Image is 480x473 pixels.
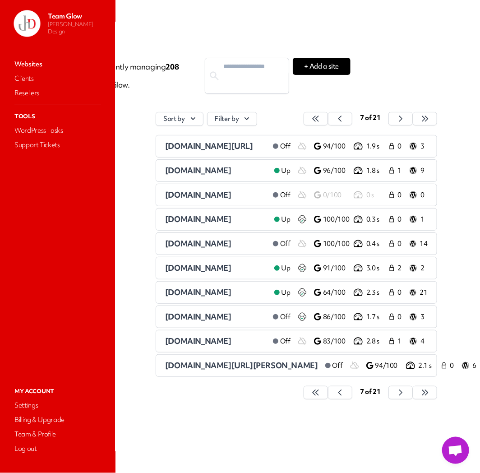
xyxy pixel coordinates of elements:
p: 83/100 [323,337,352,346]
a: 1 [388,165,406,176]
a: 96/100 1.8 s [314,165,388,176]
p: You are currently managing on Glow. [69,58,205,94]
a: Billing & Upgrade [13,413,103,426]
a: [DOMAIN_NAME] [165,287,267,298]
a: 100/100 0.4 s [314,238,388,249]
p: 4 [420,337,428,346]
a: Off [266,311,298,322]
span: [DOMAIN_NAME] [165,214,231,224]
p: 9 [420,166,428,176]
p: 2.1 s [419,361,440,371]
a: Team & Profile [13,428,103,441]
p: My Account [13,385,103,397]
p: 64/100 [323,288,352,297]
a: 0 [388,238,406,249]
a: Websites [13,58,103,70]
span: Off [280,142,291,151]
a: Settings [13,399,103,412]
a: Resellers [13,87,103,99]
a: 64/100 2.3 s [314,287,388,298]
p: 14 [420,239,428,249]
a: [DOMAIN_NAME] [165,214,267,225]
a: Clients [13,72,103,85]
span: [DOMAIN_NAME] [165,263,231,273]
a: Log out [13,442,103,455]
span: 2 [397,264,404,273]
a: [DOMAIN_NAME] [165,263,267,274]
span: 0 [397,142,404,151]
a: 86/100 1.7 s [314,311,388,322]
span: Off [280,190,291,200]
p: 1.9 s [366,142,388,151]
a: Up [267,214,298,225]
a: 1 [410,214,428,225]
p: 3 [420,142,428,151]
p: 91/100 [323,264,352,273]
span: [DOMAIN_NAME] [165,287,231,297]
a: [DOMAIN_NAME] [165,190,266,200]
button: Sort by [156,112,203,126]
a: 0 [388,287,406,298]
span: 7 of 21 [360,113,381,122]
a: Off [266,336,298,347]
a: [DOMAIN_NAME] [165,336,266,347]
span: 7 of 21 [360,387,381,396]
span: [DOMAIN_NAME][URL][PERSON_NAME] [165,360,318,371]
p: 96/100 [323,166,352,176]
span: Off [280,337,291,346]
a: 21 [410,287,428,298]
a: 9 [410,165,428,176]
a: 0 [388,311,406,322]
a: Up [267,287,298,298]
a: [DOMAIN_NAME][URL] [165,141,266,152]
span: 1 [397,166,404,176]
span: 0 [397,312,404,322]
p: 0.3 s [366,215,388,224]
button: + Add a site [293,58,351,75]
a: Off [266,238,298,249]
a: 100/100 0.3 s [314,214,388,225]
p: 100/100 [323,215,352,224]
a: WordPress Tasks [13,124,103,137]
a: Off [318,360,350,371]
a: 4 [410,336,428,347]
span: Up [282,166,291,176]
a: Support Tickets [13,139,103,151]
p: 0 [420,190,428,200]
p: 2.8 s [366,337,388,346]
p: 3.0 s [366,264,388,273]
span: 0 [450,361,457,371]
a: Open chat [442,437,469,464]
span: 0 [397,190,404,200]
a: 1 [388,336,406,347]
p: 1.7 s [366,312,388,322]
span: Off [332,361,343,371]
p: 94/100 [375,361,404,371]
p: 86/100 [323,312,352,322]
a: Up [267,165,298,176]
span: Up [282,264,291,273]
a: 83/100 2.8 s [314,336,388,347]
a: 2 [410,263,428,274]
span: [DOMAIN_NAME] [165,165,231,176]
a: 0/100 0 s [314,190,388,200]
p: [PERSON_NAME] Design [48,21,108,35]
p: Websites [69,42,351,52]
a: [DOMAIN_NAME] [165,165,267,176]
span: Off [280,239,291,249]
a: 3 [410,311,428,322]
span: 0 [397,215,404,224]
p: 0.4 s [366,239,388,249]
span: [DOMAIN_NAME][URL] [165,141,253,151]
a: 91/100 3.0 s [314,263,388,274]
p: 0/100 [323,190,352,200]
span: 0 [397,239,404,249]
a: 94/100 2.1 s [366,360,440,371]
a: 94/100 1.9 s [314,141,388,152]
a: 2 [388,263,406,274]
p: 21 [420,288,428,297]
a: [DOMAIN_NAME] [165,311,266,322]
